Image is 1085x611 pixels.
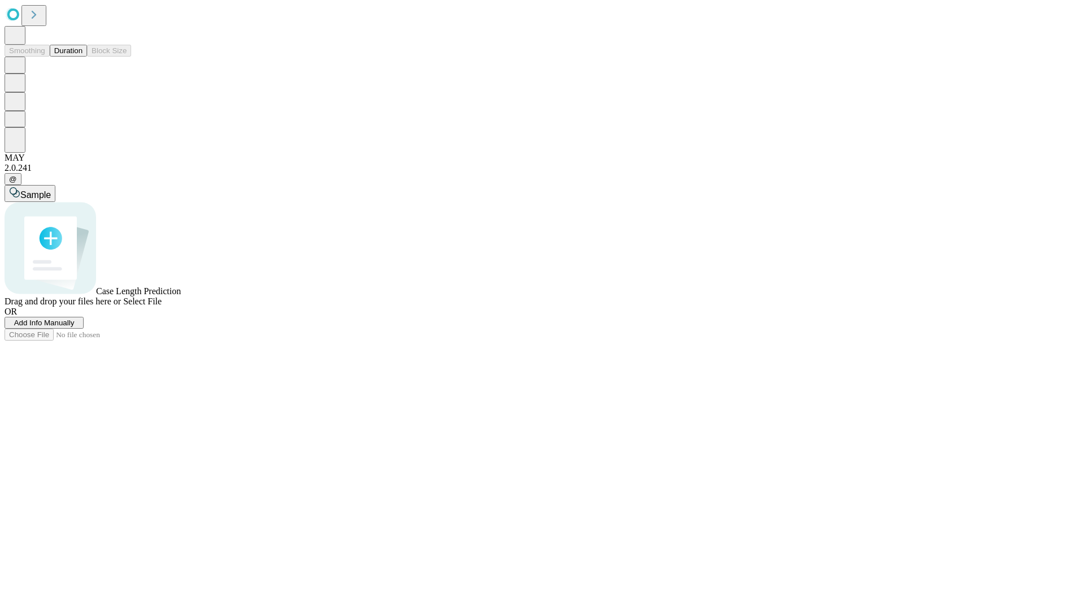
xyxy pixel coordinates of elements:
[14,319,75,327] span: Add Info Manually
[5,163,1080,173] div: 2.0.241
[5,296,121,306] span: Drag and drop your files here or
[123,296,162,306] span: Select File
[20,190,51,200] span: Sample
[5,173,21,185] button: @
[9,175,17,183] span: @
[5,307,17,316] span: OR
[50,45,87,57] button: Duration
[5,317,84,329] button: Add Info Manually
[5,45,50,57] button: Smoothing
[5,153,1080,163] div: MAY
[5,185,55,202] button: Sample
[96,286,181,296] span: Case Length Prediction
[87,45,131,57] button: Block Size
